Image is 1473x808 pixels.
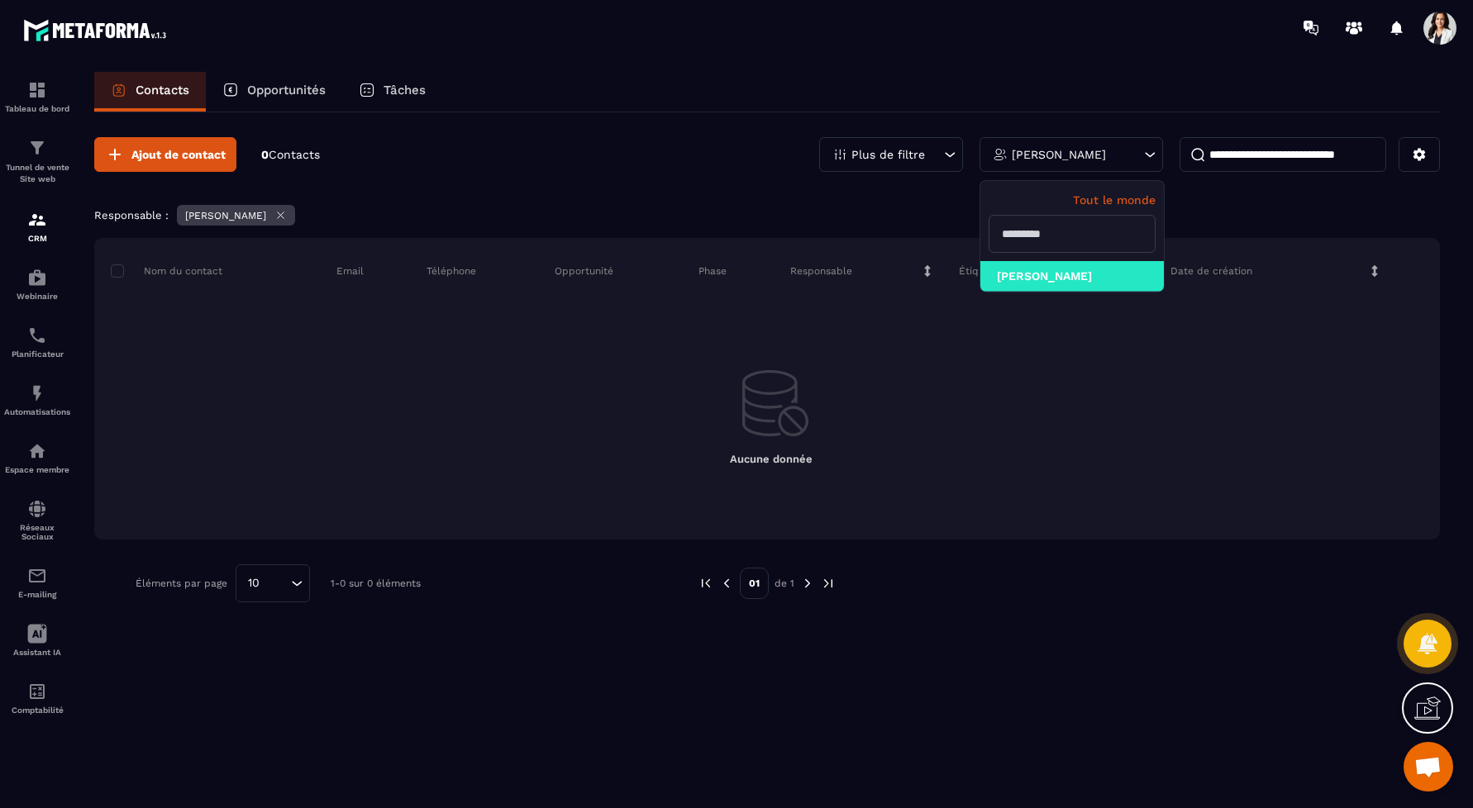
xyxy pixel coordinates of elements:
a: formationformationTableau de bord [4,68,70,126]
p: Responsable : [94,209,169,221]
img: prev [719,576,734,591]
a: social-networksocial-networkRéseaux Sociaux [4,487,70,554]
p: Espace membre [4,465,70,474]
p: Réseaux Sociaux [4,523,70,541]
p: Automatisations [4,407,70,416]
p: Planificateur [4,349,70,359]
img: scheduler [27,326,47,345]
img: next [821,576,836,591]
li: [PERSON_NAME] [980,261,1164,292]
span: Aucune donnée [730,453,813,465]
p: [PERSON_NAME] [185,210,266,221]
p: Assistant IA [4,648,70,657]
a: automationsautomationsEspace membre [4,429,70,487]
p: Nom du contact [111,264,222,278]
img: automations [27,441,47,461]
p: Phase [698,264,727,278]
p: Plus de filtre [851,149,925,160]
p: Tâches [384,83,426,97]
a: accountantaccountantComptabilité [4,669,70,727]
p: CRM [4,234,70,243]
a: Tâches [342,72,442,112]
a: schedulerschedulerPlanificateur [4,313,70,371]
p: E-mailing [4,590,70,599]
p: de 1 [775,577,794,590]
a: Contacts [94,72,206,112]
img: next [800,576,815,591]
p: Opportunité [555,264,613,278]
p: Responsable [790,264,852,278]
img: accountant [27,682,47,701]
img: automations [27,383,47,403]
p: Éléments par page [136,577,227,589]
p: Comptabilité [4,706,70,715]
span: Contacts [269,148,320,161]
img: formation [27,210,47,230]
a: automationsautomationsWebinaire [4,255,70,313]
p: 01 [740,568,769,599]
a: emailemailE-mailing [4,554,70,611]
div: Search for option [236,564,310,602]
span: Ajout de contact [131,146,226,163]
p: Étiquettes [959,264,1008,278]
img: formation [27,138,47,158]
img: prev [698,576,713,591]
p: 1-0 sur 0 éléments [331,577,421,589]
p: Tableau de bord [4,104,70,113]
p: Opportunités [247,83,326,97]
p: [PERSON_NAME] [1012,149,1106,160]
input: Search for option [265,574,287,592]
p: Tunnel de vente Site web [4,162,70,185]
img: formation [27,80,47,100]
img: email [27,566,47,586]
div: Ouvrir le chat [1404,742,1453,791]
p: Téléphone [427,264,476,278]
p: Tout le monde [989,193,1156,207]
p: Date de création [1170,264,1252,278]
img: automations [27,268,47,288]
img: social-network [27,499,47,519]
a: automationsautomationsAutomatisations [4,371,70,429]
a: Assistant IA [4,611,70,669]
button: Ajout de contact [94,137,236,172]
p: 0 [261,147,320,163]
a: Opportunités [206,72,342,112]
span: 10 [242,574,265,592]
a: formationformationTunnel de vente Site web [4,126,70,197]
img: logo [23,15,172,45]
p: Webinaire [4,292,70,301]
p: Email [336,264,364,278]
a: formationformationCRM [4,197,70,255]
p: Contacts [136,83,189,97]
